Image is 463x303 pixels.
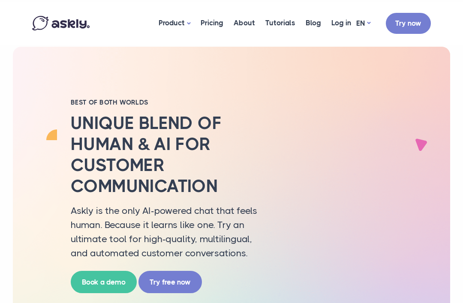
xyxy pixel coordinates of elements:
[71,204,264,260] p: Askly is the only AI-powered chat that feels human. Because it learns like one. Try an ultimate t...
[386,13,431,34] a: Try now
[260,2,301,44] a: Tutorials
[71,113,264,197] h2: Unique blend of human & AI for customer communication
[356,17,370,30] a: EN
[301,2,326,44] a: Blog
[32,16,90,30] img: Askly
[195,2,228,44] a: Pricing
[71,271,137,294] a: Book a demo
[138,271,202,294] a: Try free now
[228,2,260,44] a: About
[71,98,264,107] h2: BEST OF BOTH WORLDS
[326,2,356,44] a: Log in
[153,2,195,45] a: Product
